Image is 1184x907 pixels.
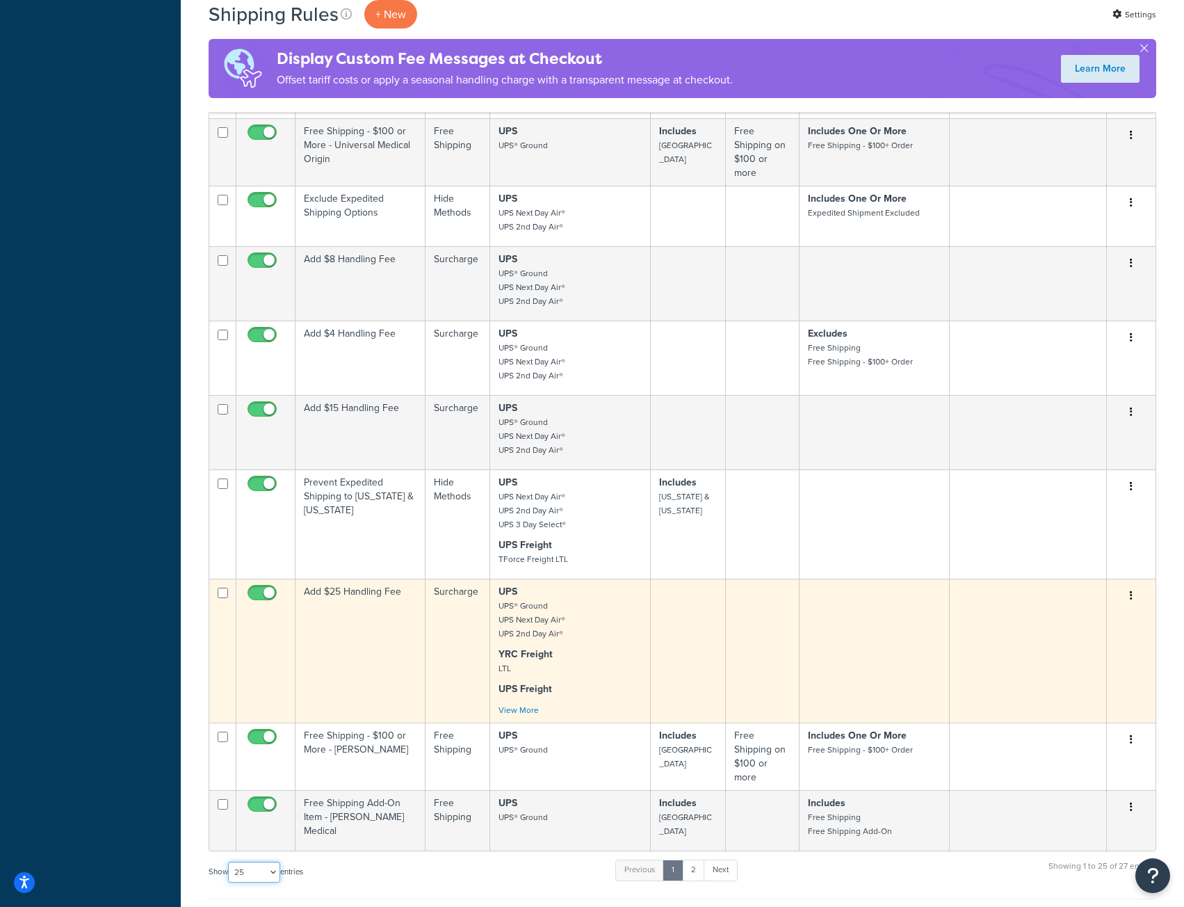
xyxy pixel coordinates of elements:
small: Free Shipping - $100+ Order [808,744,913,756]
td: Hide Methods [425,469,490,579]
strong: UPS [498,475,517,490]
td: Free Shipping Add-On Item - [PERSON_NAME] Medical [295,790,425,851]
a: Next [704,860,738,881]
a: Learn More [1061,55,1140,83]
small: LTL [498,662,511,675]
td: Hide Methods [425,186,490,246]
small: UPS® Ground [498,811,548,824]
img: duties-banner-06bc72dcb5fe05cb3f9472aba00be2ae8eb53ab6f0d8bb03d382ba314ac3c341.png [209,39,277,98]
strong: UPS [498,584,517,599]
td: Free Shipping [425,723,490,790]
strong: Includes [659,796,697,810]
td: Free Shipping [425,790,490,851]
small: UPS® Ground [498,744,548,756]
a: Settings [1112,5,1156,24]
td: Prevent Expedited Shipping to [US_STATE] & [US_STATE] [295,469,425,579]
small: UPS® Ground [498,139,548,152]
strong: YRC Freight [498,647,553,661]
td: Add $25 Handling Fee [295,579,425,723]
select: Showentries [228,862,280,883]
strong: Includes One Or More [808,728,907,743]
strong: UPS [498,796,517,810]
small: Expedited Shipment Excluded [808,207,920,219]
small: UPS® Ground UPS Next Day Air® UPS 2nd Day Air® [498,342,565,382]
small: Free Shipping - $100+ Order [808,139,913,152]
small: UPS® Ground UPS Next Day Air® UPS 2nd Day Air® [498,267,565,307]
td: Add $4 Handling Fee [295,321,425,395]
button: Open Resource Center [1135,858,1170,893]
a: View More [498,704,539,716]
small: UPS® Ground UPS Next Day Air® UPS 2nd Day Air® [498,600,565,640]
small: [GEOGRAPHIC_DATA] [659,139,712,166]
td: Exclude Expedited Shipping Options [295,186,425,246]
strong: UPS [498,124,517,138]
a: 1 [663,860,683,881]
strong: Includes [659,475,697,490]
strong: UPS Freight [498,682,552,696]
small: UPS Next Day Air® UPS 2nd Day Air® [498,207,565,233]
strong: UPS [498,252,517,266]
strong: Includes [659,728,697,743]
td: Surcharge [425,321,490,395]
td: Surcharge [425,579,490,723]
td: Free Shipping on $100 or more [726,723,800,790]
td: Free Shipping on $100 or more [726,118,800,186]
small: UPS Next Day Air® UPS 2nd Day Air® UPS 3 Day Select® [498,490,566,531]
small: Free Shipping Free Shipping Add-On [808,811,892,837]
small: Free Shipping Free Shipping - $100+ Order [808,342,913,368]
strong: UPS [498,401,517,415]
p: Offset tariff costs or apply a seasonal handling charge with a transparent message at checkout. [277,70,733,90]
div: Showing 1 to 25 of 27 entries [1048,858,1156,888]
strong: UPS [498,728,517,743]
a: 2 [682,860,705,881]
strong: Includes [659,124,697,138]
strong: UPS Freight [498,538,552,552]
strong: Excludes [808,326,848,341]
small: TForce Freight LTL [498,553,568,565]
strong: Includes One Or More [808,124,907,138]
small: [GEOGRAPHIC_DATA] [659,744,712,770]
strong: UPS [498,326,517,341]
td: Free Shipping - $100 or More - [PERSON_NAME] [295,723,425,790]
strong: Includes One Or More [808,191,907,206]
small: UPS® Ground UPS Next Day Air® UPS 2nd Day Air® [498,416,565,456]
td: Free Shipping - $100 or More - Universal Medical Origin [295,118,425,186]
td: Surcharge [425,246,490,321]
td: Surcharge [425,395,490,469]
h1: Shipping Rules [209,1,339,28]
strong: UPS [498,191,517,206]
strong: Includes [808,796,845,810]
td: Add $8 Handling Fee [295,246,425,321]
small: [US_STATE] & [US_STATE] [659,490,710,517]
td: Add $15 Handling Fee [295,395,425,469]
td: Free Shipping [425,118,490,186]
a: Previous [615,860,664,881]
small: [GEOGRAPHIC_DATA] [659,811,712,837]
h4: Display Custom Fee Messages at Checkout [277,47,733,70]
label: Show entries [209,862,303,883]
